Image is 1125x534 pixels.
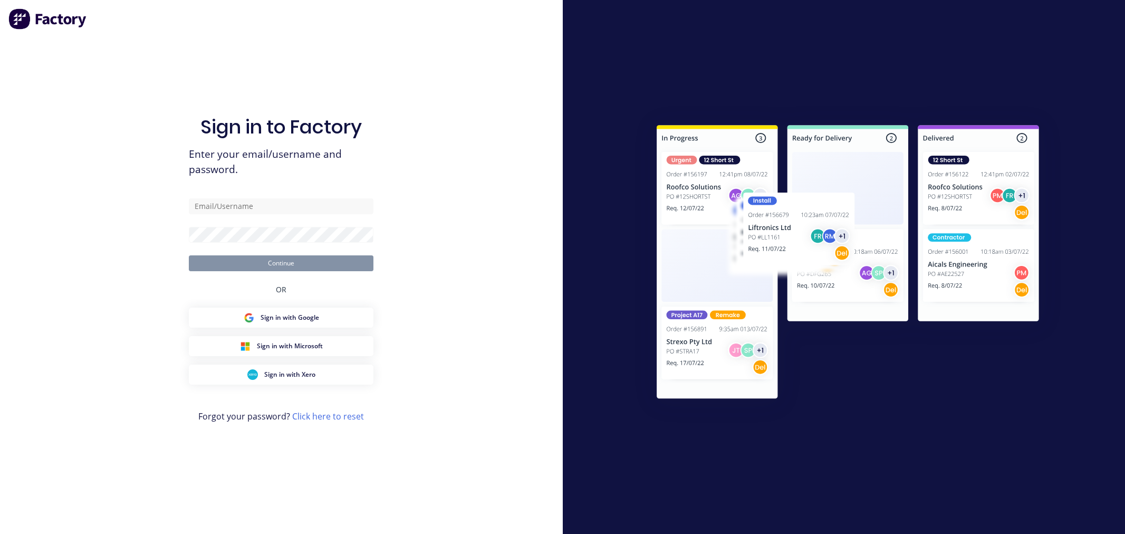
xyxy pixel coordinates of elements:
div: OR [276,271,286,308]
button: Xero Sign inSign in with Xero [189,365,373,385]
span: Sign in with Microsoft [257,341,323,351]
button: Google Sign inSign in with Google [189,308,373,328]
span: Forgot your password? [198,410,364,423]
img: Factory [8,8,88,30]
span: Enter your email/username and password. [189,147,373,177]
span: Sign in with Xero [264,370,315,379]
input: Email/Username [189,198,373,214]
img: Google Sign in [244,312,254,323]
img: Xero Sign in [247,369,258,380]
img: Sign in [633,104,1062,424]
a: Click here to reset [292,411,364,422]
span: Sign in with Google [261,313,319,322]
button: Continue [189,255,373,271]
h1: Sign in to Factory [200,116,362,138]
button: Microsoft Sign inSign in with Microsoft [189,336,373,356]
img: Microsoft Sign in [240,341,251,351]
